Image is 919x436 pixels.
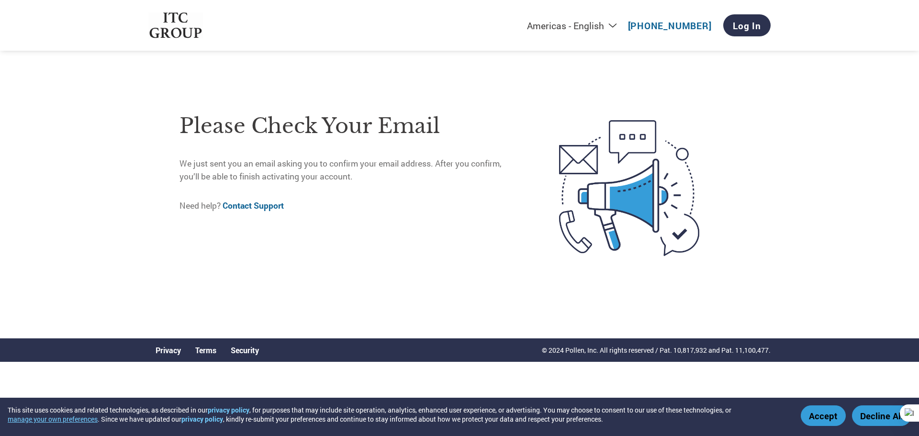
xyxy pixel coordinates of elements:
[179,200,519,212] p: Need help?
[801,405,846,426] button: Accept
[628,20,712,32] a: [PHONE_NUMBER]
[223,200,284,211] a: Contact Support
[8,405,787,424] div: This site uses cookies and related technologies, as described in our , for purposes that may incl...
[8,414,98,424] button: manage your own preferences
[723,14,771,36] a: Log In
[181,414,223,424] a: privacy policy
[542,345,771,355] p: © 2024 Pollen, Inc. All rights reserved / Pat. 10,817,932 and Pat. 11,100,477.
[148,12,203,39] img: ITC Group
[852,405,911,426] button: Decline All
[519,103,740,273] img: open-email
[179,111,519,142] h1: Please check your email
[156,345,181,355] a: Privacy
[208,405,249,414] a: privacy policy
[195,345,216,355] a: Terms
[179,157,519,183] p: We just sent you an email asking you to confirm your email address. After you confirm, you’ll be ...
[231,345,259,355] a: Security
